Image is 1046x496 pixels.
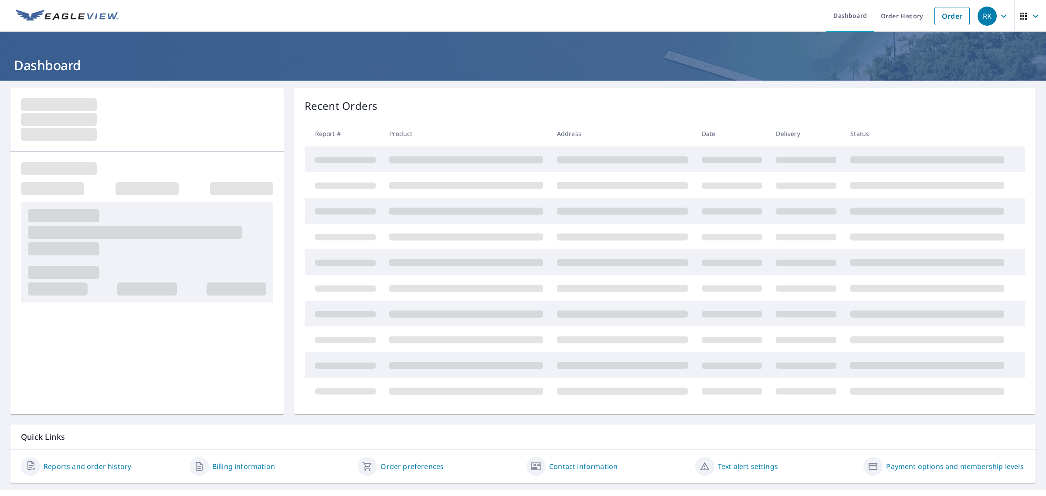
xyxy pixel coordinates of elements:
[44,461,131,472] a: Reports and order history
[21,431,1025,442] p: Quick Links
[886,461,1023,472] a: Payment options and membership levels
[380,461,444,472] a: Order preferences
[212,461,275,472] a: Billing information
[549,461,618,472] a: Contact information
[695,121,769,146] th: Date
[769,121,843,146] th: Delivery
[978,7,997,26] div: RK
[382,121,550,146] th: Product
[718,461,778,472] a: Text alert settings
[550,121,695,146] th: Address
[934,7,970,25] a: Order
[10,56,1036,74] h1: Dashboard
[305,98,378,114] p: Recent Orders
[305,121,383,146] th: Report #
[843,121,1011,146] th: Status
[16,10,119,23] img: EV Logo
